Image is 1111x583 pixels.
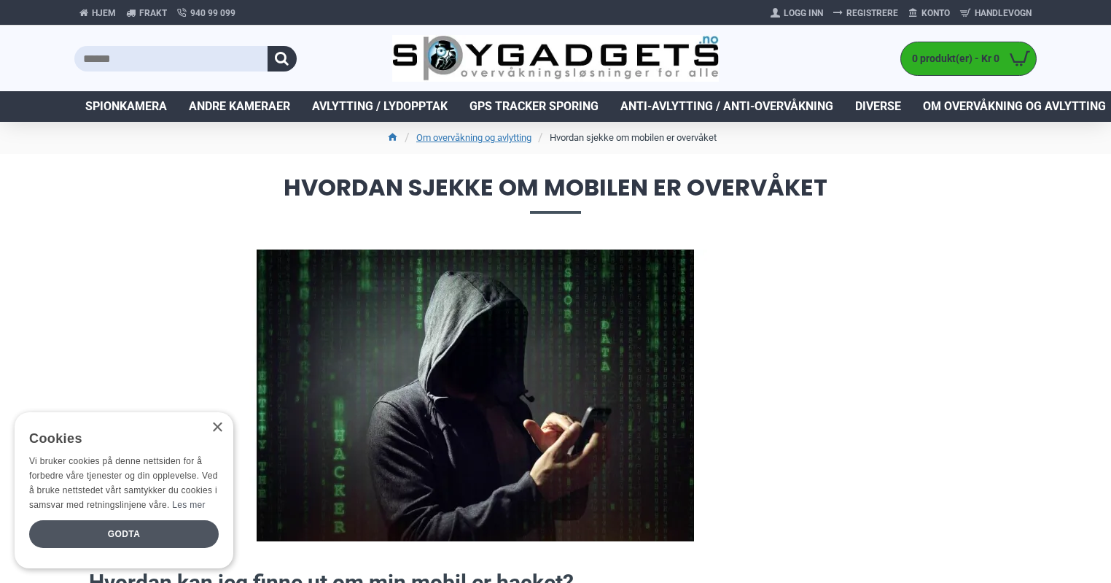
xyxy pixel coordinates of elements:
[211,422,222,433] div: Close
[392,35,720,82] img: SpyGadgets.no
[29,456,218,509] span: Vi bruker cookies på denne nettsiden for å forbedre våre tjenester og din opplevelse. Ved å bruke...
[921,7,950,20] span: Konto
[784,7,823,20] span: Logg Inn
[312,98,448,115] span: Avlytting / Lydopptak
[189,98,290,115] span: Andre kameraer
[903,1,955,25] a: Konto
[923,98,1106,115] span: Om overvåkning og avlytting
[620,98,833,115] span: Anti-avlytting / Anti-overvåkning
[301,91,459,122] a: Avlytting / Lydopptak
[844,91,912,122] a: Diverse
[74,91,178,122] a: Spionkamera
[855,98,901,115] span: Diverse
[609,91,844,122] a: Anti-avlytting / Anti-overvåkning
[975,7,1032,20] span: Handlevogn
[469,98,599,115] span: GPS Tracker Sporing
[172,500,205,510] a: Les mer, opens a new window
[416,131,531,145] a: Om overvåkning og avlytting
[459,91,609,122] a: GPS Tracker Sporing
[190,7,235,20] span: 940 99 099
[85,98,167,115] span: Spionkamera
[29,423,209,455] div: Cookies
[955,1,1037,25] a: Handlevogn
[901,42,1036,75] a: 0 produkt(er) - Kr 0
[846,7,898,20] span: Registrere
[139,7,167,20] span: Frakt
[828,1,903,25] a: Registrere
[92,7,116,20] span: Hjem
[74,176,1037,213] span: Hvordan sjekke om mobilen er overvåket
[178,91,301,122] a: Andre kameraer
[901,51,1003,66] span: 0 produkt(er) - Kr 0
[765,1,828,25] a: Logg Inn
[89,250,862,541] img: Hvordan sjekke om mobilen er overvåket
[29,520,219,548] div: Godta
